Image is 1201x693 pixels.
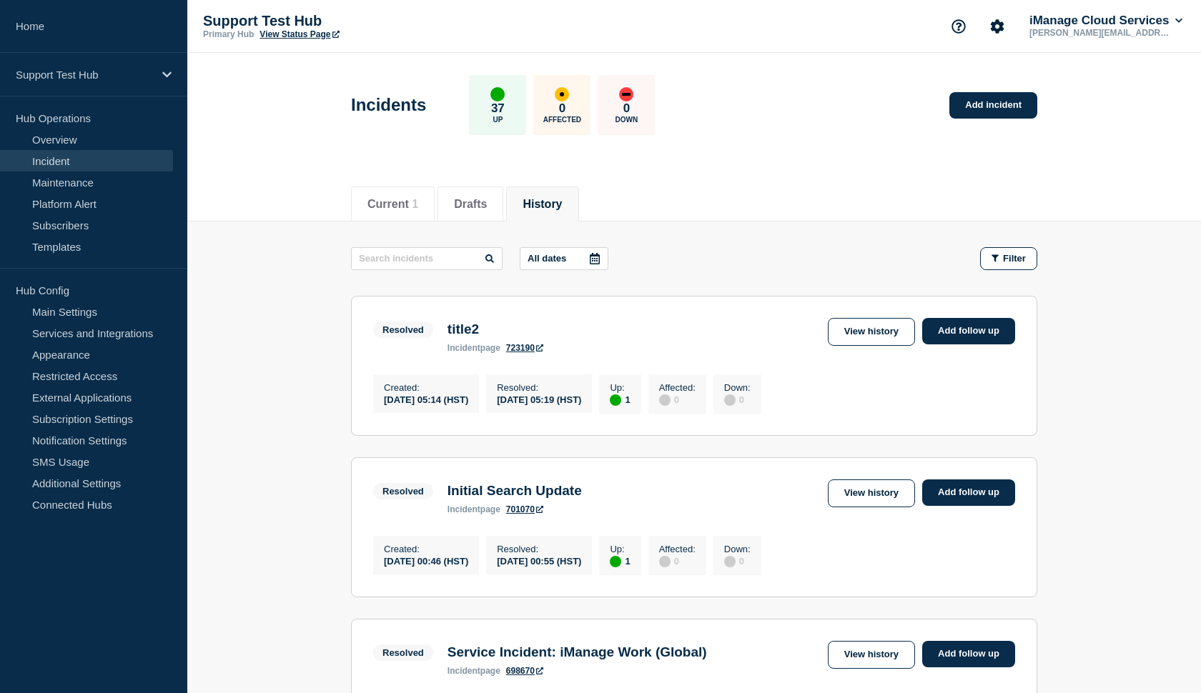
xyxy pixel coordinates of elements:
[559,101,565,116] p: 0
[203,29,254,39] p: Primary Hub
[448,666,480,676] span: incident
[659,394,671,406] div: disabled
[367,198,418,211] button: Current 1
[412,198,418,210] span: 1
[203,13,489,29] p: Support Test Hub
[949,92,1037,119] a: Add incident
[497,393,581,405] div: [DATE] 05:19 (HST)
[659,556,671,567] div: disabled
[528,253,566,264] p: All dates
[351,95,426,115] h1: Incidents
[1003,253,1026,264] span: Filter
[497,544,581,554] p: Resolved :
[828,641,915,669] a: View history
[497,554,581,567] div: [DATE] 00:55 (HST)
[828,479,915,507] a: View history
[828,318,915,346] a: View history
[351,247,503,270] input: Search incidents
[448,343,480,353] span: incident
[373,483,433,499] span: Resolved
[448,644,707,660] h3: Service Incident: iManage Work (Global)
[448,504,480,514] span: incident
[506,504,543,514] a: 701070
[448,321,543,337] h3: title2
[523,198,562,211] button: History
[724,394,736,406] div: disabled
[384,554,468,567] div: [DATE] 00:46 (HST)
[506,666,543,676] a: 698670
[922,641,1015,667] a: Add follow up
[373,321,433,338] span: Resolved
[610,556,621,567] div: up
[610,393,630,406] div: 1
[982,11,1012,41] button: Account settings
[922,318,1015,344] a: Add follow up
[724,554,751,567] div: 0
[1027,14,1185,28] button: iManage Cloud Services
[497,382,581,393] p: Resolved :
[922,479,1015,506] a: Add follow up
[454,198,487,211] button: Drafts
[490,87,505,101] div: up
[384,544,468,554] p: Created :
[555,87,569,101] div: affected
[491,101,505,116] p: 37
[659,544,696,554] p: Affected :
[520,247,608,270] button: All dates
[543,116,581,124] p: Affected
[610,382,630,393] p: Up :
[944,11,974,41] button: Support
[619,87,633,101] div: down
[373,644,433,661] span: Resolved
[16,69,153,81] p: Support Test Hub
[623,101,630,116] p: 0
[506,343,543,353] a: 723190
[610,544,630,554] p: Up :
[724,544,751,554] p: Down :
[616,116,638,124] p: Down
[724,393,751,406] div: 0
[448,504,500,514] p: page
[659,393,696,406] div: 0
[724,382,751,393] p: Down :
[1027,28,1175,38] p: [PERSON_NAME][EMAIL_ADDRESS][PERSON_NAME][DOMAIN_NAME]
[384,382,468,393] p: Created :
[659,382,696,393] p: Affected :
[610,554,630,567] div: 1
[448,343,500,353] p: page
[659,554,696,567] div: 0
[493,116,503,124] p: Up
[384,393,468,405] div: [DATE] 05:14 (HST)
[980,247,1037,270] button: Filter
[448,483,582,499] h3: Initial Search Update
[448,666,500,676] p: page
[724,556,736,567] div: disabled
[610,394,621,406] div: up
[260,29,339,39] a: View Status Page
